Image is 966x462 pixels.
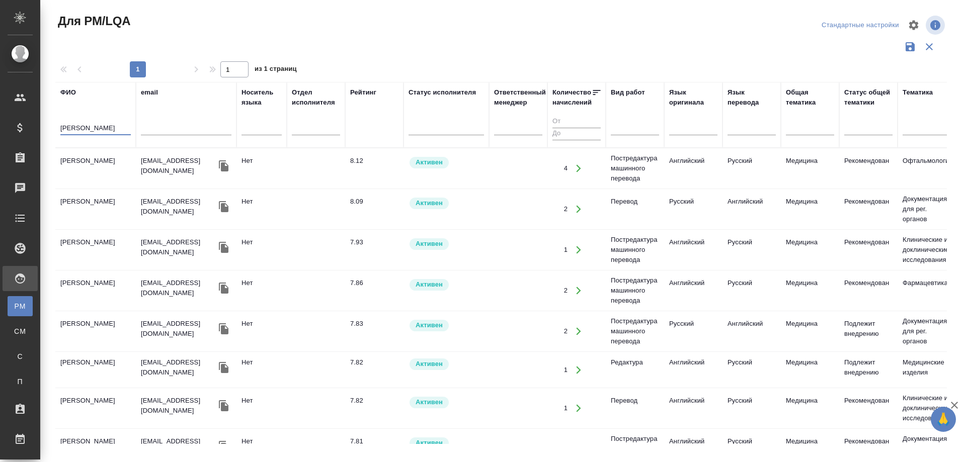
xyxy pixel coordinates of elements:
[350,278,398,288] div: перевод хороший. Желательно использовать переводчика с редактором, но для несложных заказов возмо...
[664,273,722,308] td: Английский
[409,436,484,450] div: Рядовой исполнитель: назначай с учетом рейтинга
[416,198,443,208] p: Активен
[416,397,443,407] p: Активен
[568,158,589,179] button: Открыть работы
[350,87,376,98] div: Рейтинг
[350,436,398,446] div: перевод хороший. Желательно использовать переводчика с редактором, но для несложных заказов возмо...
[901,37,920,56] button: Сохранить фильтры
[55,232,136,267] td: [PERSON_NAME]
[722,352,781,388] td: Русский
[55,352,136,388] td: [PERSON_NAME]
[931,407,956,432] button: 🙏
[416,320,443,330] p: Активен
[839,314,898,349] td: Подлежит внедрению
[898,388,956,428] td: Клинические и доклинические исследования
[568,359,589,380] button: Открыть работы
[55,192,136,227] td: [PERSON_NAME]
[920,37,939,56] button: Сбросить фильтры
[236,314,287,349] td: Нет
[8,346,33,366] a: С
[898,352,956,388] td: Медицинские изделия
[664,391,722,426] td: Английский
[781,273,839,308] td: Медицина
[606,192,664,227] td: Перевод
[722,192,781,227] td: Английский
[141,436,216,456] p: [EMAIL_ADDRESS][DOMAIN_NAME]
[839,232,898,267] td: Рекомендован
[669,87,717,108] div: Язык оригинала
[898,311,956,351] td: Документация для рег. органов
[236,352,287,388] td: Нет
[350,197,398,207] div: перевод хороший. Желательно использовать переводчика с редактором, но для несложных заказов возмо...
[568,199,589,220] button: Открыть работы
[568,439,589,459] button: Открыть работы
[564,403,568,413] div: 1
[664,151,722,186] td: Английский
[216,240,231,255] button: Скопировать
[728,87,776,108] div: Язык перевода
[564,245,568,255] div: 1
[8,372,33,392] a: П
[350,237,398,247] div: перевод хороший. Желательно использовать переводчика с редактором, но для несложных заказов возмо...
[844,87,893,108] div: Статус общей тематики
[141,156,216,176] p: [EMAIL_ADDRESS][DOMAIN_NAME]
[216,158,231,173] button: Скопировать
[935,409,952,430] span: 🙏
[216,321,231,336] button: Скопировать
[839,352,898,388] td: Подлежит внедрению
[236,192,287,227] td: Нет
[255,63,297,77] span: из 1 страниц
[216,281,231,296] button: Скопировать
[236,232,287,267] td: Нет
[781,314,839,349] td: Медицина
[839,391,898,426] td: Рекомендован
[839,273,898,308] td: Рекомендован
[242,87,282,108] div: Носитель языка
[664,232,722,267] td: Английский
[350,357,398,367] div: перевод хороший. Желательно использовать переводчика с редактором, но для несложных заказов возмо...
[409,156,484,169] div: Рядовой исполнитель: назначай с учетом рейтинга
[60,87,76,98] div: ФИО
[722,151,781,186] td: Русский
[409,357,484,371] div: Рядовой исполнитель: назначай с учетом рейтинга
[552,87,592,108] div: Количество начислений
[781,352,839,388] td: Медицина
[781,151,839,186] td: Медицина
[564,286,568,296] div: 2
[141,237,216,257] p: [EMAIL_ADDRESS][DOMAIN_NAME]
[839,151,898,186] td: Рекомендован
[898,230,956,270] td: Клинические и доклинические исследования
[606,311,664,351] td: Постредактура машинного перевода
[606,352,664,388] td: Редактура
[564,163,568,173] div: 4
[786,87,834,108] div: Общая тематика
[781,192,839,227] td: Медицина
[55,151,136,186] td: [PERSON_NAME]
[564,204,568,214] div: 2
[141,278,216,298] p: [EMAIL_ADDRESS][DOMAIN_NAME]
[409,87,476,98] div: Статус исполнителя
[664,192,722,227] td: Русский
[568,281,589,301] button: Открыть работы
[568,321,589,342] button: Открыть работы
[350,396,398,406] div: перевод хороший. Желательно использовать переводчика с редактором, но для несложных заказов возмо...
[236,273,287,308] td: Нет
[216,199,231,214] button: Скопировать
[568,398,589,419] button: Открыть работы
[236,151,287,186] td: Нет
[606,148,664,189] td: Постредактура машинного перевода
[494,87,546,108] div: Ответственный менеджер
[13,301,28,311] span: PM
[13,351,28,361] span: С
[611,87,645,98] div: Вид работ
[13,377,28,387] span: П
[216,360,231,375] button: Скопировать
[552,116,601,128] input: От
[552,128,601,140] input: До
[350,319,398,329] div: перевод хороший. Желательно использовать переводчика с редактором, но для несложных заказов возмо...
[216,439,231,454] button: Скопировать
[564,365,568,375] div: 1
[722,232,781,267] td: Русский
[903,87,933,98] div: Тематика
[409,197,484,210] div: Рядовой исполнитель: назначай с учетом рейтинга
